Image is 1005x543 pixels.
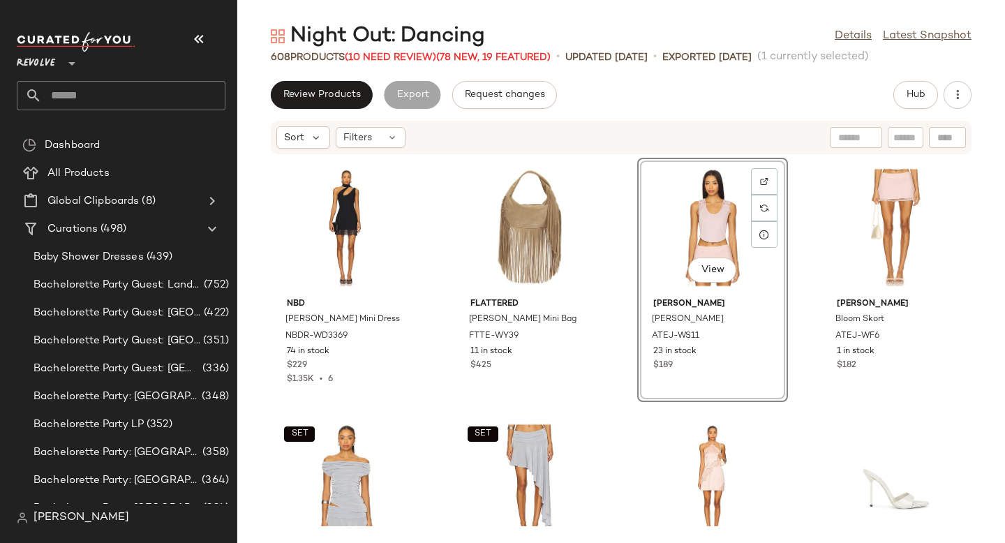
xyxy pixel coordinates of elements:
span: [PERSON_NAME] Mini Dress [285,313,400,326]
span: (439) [144,249,173,265]
span: Bachelorette Party: [GEOGRAPHIC_DATA] [33,445,200,461]
span: (1 currently selected) [757,49,869,66]
img: svg%3e [17,512,28,523]
span: (364) [199,473,229,489]
span: ATEJ-WS11 [652,330,699,343]
span: [PERSON_NAME] Mini Bag [469,313,576,326]
span: (348) [199,389,229,405]
span: ATEJ-WF6 [835,330,879,343]
img: ATEJ-WF6_V1.jpg [826,163,967,292]
span: Baby Shower Dresses [33,249,144,265]
span: [PERSON_NAME] [33,509,129,526]
span: [PERSON_NAME] [652,313,724,326]
span: (498) [98,221,126,237]
span: (351) [200,333,229,349]
span: 1 in stock [837,345,874,358]
span: Sort [284,131,304,145]
img: ATEJ-WS11_V1.jpg [642,163,783,292]
span: [PERSON_NAME] [837,298,955,311]
span: SET [474,429,491,439]
span: (422) [201,305,229,321]
a: Latest Snapshot [883,28,971,45]
button: Request changes [452,81,557,109]
span: Global Clipboards [47,193,139,209]
button: View [688,258,736,283]
img: svg%3e [271,29,285,43]
p: Exported [DATE] [662,50,752,65]
span: (324) [200,500,229,516]
span: (336) [200,361,229,377]
button: Review Products [271,81,373,109]
img: svg%3e [22,138,36,152]
span: NBDR-WD3369 [285,330,348,343]
span: Hub [906,89,925,101]
span: SET [290,429,308,439]
span: Revolve [17,47,55,73]
button: Hub [893,81,938,109]
img: FTTE-WY39_V1.jpg [459,163,600,292]
button: SET [468,426,498,442]
span: Curations [47,221,98,237]
span: Bachelorette Party Guest: [GEOGRAPHIC_DATA] [33,333,200,349]
span: FTTE-WY39 [469,330,519,343]
span: Review Products [283,89,361,101]
div: Products [271,50,551,65]
span: • [314,375,328,384]
span: $229 [287,359,307,372]
span: • [556,49,560,66]
span: Bachelorette Party Guest: Landing Page [33,277,201,293]
span: Bachelorette Party Guest: [GEOGRAPHIC_DATA] [33,305,201,321]
span: Request changes [464,89,545,101]
span: Bachelorette Party: [GEOGRAPHIC_DATA] [33,389,199,405]
p: updated [DATE] [565,50,648,65]
span: $182 [837,359,856,372]
img: svg%3e [760,177,768,186]
span: Bloom Skort [835,313,884,326]
span: Dashboard [45,137,100,154]
span: Bachelorette Party LP [33,417,144,433]
span: NBD [287,298,405,311]
span: 11 in stock [470,345,512,358]
span: Flattered [470,298,589,311]
span: Bachelorette Party: [GEOGRAPHIC_DATA] [33,500,200,516]
span: $1.35K [287,375,314,384]
img: cfy_white_logo.C9jOOHJF.svg [17,32,135,52]
span: (752) [201,277,229,293]
span: (8) [139,193,155,209]
span: (78 New, 19 Featured) [436,52,551,63]
span: Bachelorette Party: [GEOGRAPHIC_DATA] [33,473,199,489]
span: (10 Need Review) [345,52,436,63]
span: 74 in stock [287,345,329,358]
span: Bachelorette Party Guest: [GEOGRAPHIC_DATA] [33,361,200,377]
img: NBDR-WD3369_V1.jpg [276,163,417,292]
span: 608 [271,52,290,63]
div: Night Out: Dancing [271,22,485,50]
a: Details [835,28,872,45]
span: 6 [328,375,333,384]
span: (358) [200,445,229,461]
img: svg%3e [760,204,768,212]
span: (352) [144,417,172,433]
span: $425 [470,359,491,372]
span: View [700,265,724,276]
button: SET [284,426,315,442]
span: • [653,49,657,66]
span: Filters [343,131,372,145]
span: All Products [47,165,110,181]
